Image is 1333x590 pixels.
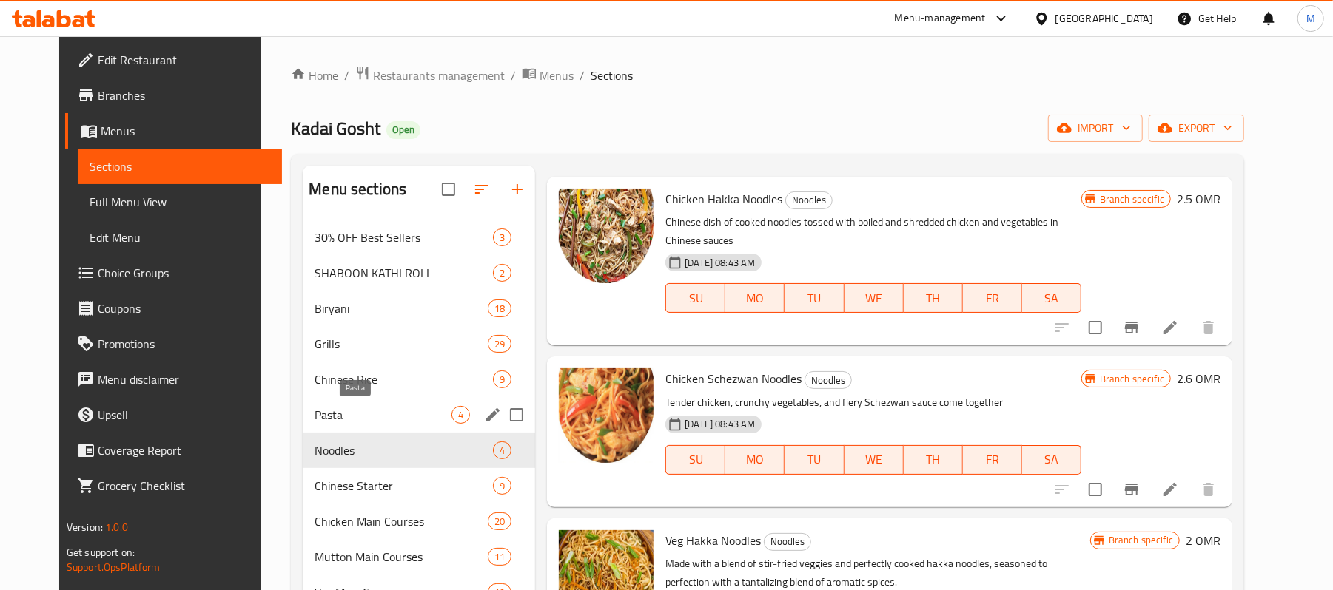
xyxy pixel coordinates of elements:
[786,191,832,208] span: Noodles
[493,441,511,459] div: items
[591,67,633,84] span: Sections
[488,335,511,353] div: items
[665,213,1081,250] p: Chinese dish of cooked noodles tossed with boiled and shredded chicken and vegetables in Chinese ...
[665,529,761,552] span: Veg Hakka Noodles
[291,67,338,84] a: Home
[488,299,511,317] div: items
[559,368,654,463] img: Chicken Schezwan Noodles
[65,362,282,397] a: Menu disclaimer
[101,122,270,140] span: Menus
[494,231,511,245] span: 3
[488,302,511,316] span: 18
[303,468,535,503] div: Chinese Starter9
[1022,283,1081,313] button: SA
[679,256,761,270] span: [DATE] 08:43 AM
[540,67,574,84] span: Menus
[494,444,511,458] span: 4
[105,518,128,537] span: 1.0.0
[1161,119,1232,138] span: export
[1177,368,1220,389] h6: 2.6 OMR
[65,42,282,78] a: Edit Restaurant
[464,172,500,207] span: Sort sections
[303,433,535,468] div: Noodles4
[665,283,725,313] button: SU
[315,228,493,246] div: 30% OFF Best Sellers
[65,326,282,362] a: Promotions
[1177,189,1220,209] h6: 2.5 OMR
[1306,10,1315,27] span: M
[303,291,535,326] div: Biryani18
[1114,472,1149,507] button: Branch-specific-item
[511,67,516,84] li: /
[65,113,282,149] a: Menus
[1149,115,1244,142] button: export
[969,288,1016,309] span: FR
[78,220,282,255] a: Edit Menu
[291,66,1244,85] nav: breadcrumb
[850,449,898,470] span: WE
[493,477,511,495] div: items
[963,283,1022,313] button: FR
[488,512,511,530] div: items
[725,283,785,313] button: MO
[433,174,464,205] span: Select all sections
[1028,288,1075,309] span: SA
[1022,445,1081,475] button: SA
[1048,115,1143,142] button: import
[494,373,511,387] span: 9
[65,255,282,291] a: Choice Groups
[785,191,833,209] div: Noodles
[790,449,838,470] span: TU
[315,548,488,566] span: Mutton Main Courses
[98,299,270,317] span: Coupons
[90,193,270,211] span: Full Menu View
[731,288,779,309] span: MO
[315,512,488,530] span: Chicken Main Courses
[679,417,761,431] span: [DATE] 08:43 AM
[65,291,282,326] a: Coupons
[78,184,282,220] a: Full Menu View
[315,335,488,353] div: Grills
[764,533,811,551] div: Noodles
[805,371,852,389] div: Noodles
[303,255,535,291] div: SHABOON KATHI ROLL2
[488,515,511,529] span: 20
[315,370,493,388] span: Chinese Rice
[67,518,103,537] span: Version:
[845,445,904,475] button: WE
[315,299,488,317] span: Biryani
[493,264,511,282] div: items
[98,335,270,353] span: Promotions
[790,288,838,309] span: TU
[65,78,282,113] a: Branches
[315,477,493,495] span: Chinese Starter
[522,66,574,85] a: Menus
[493,370,511,388] div: items
[1186,530,1220,551] h6: 2 OMR
[344,67,349,84] li: /
[850,288,898,309] span: WE
[1161,481,1179,498] a: Edit menu item
[1055,10,1153,27] div: [GEOGRAPHIC_DATA]
[1103,533,1179,547] span: Branch specific
[672,288,719,309] span: SU
[665,393,1081,412] p: Tender chicken, crunchy vegetables, and fiery Schezwan sauce come together
[1094,192,1170,206] span: Branch specific
[963,445,1022,475] button: FR
[904,283,963,313] button: TH
[672,449,719,470] span: SU
[494,479,511,493] span: 9
[494,266,511,280] span: 2
[65,433,282,468] a: Coverage Report
[1028,449,1075,470] span: SA
[315,406,451,424] span: Pasta
[315,441,493,459] span: Noodles
[98,264,270,282] span: Choice Groups
[386,123,420,136] span: Open
[98,477,270,495] span: Grocery Checklist
[98,87,270,104] span: Branches
[65,468,282,503] a: Grocery Checklist
[315,264,493,282] span: SHABOON KATHI ROLL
